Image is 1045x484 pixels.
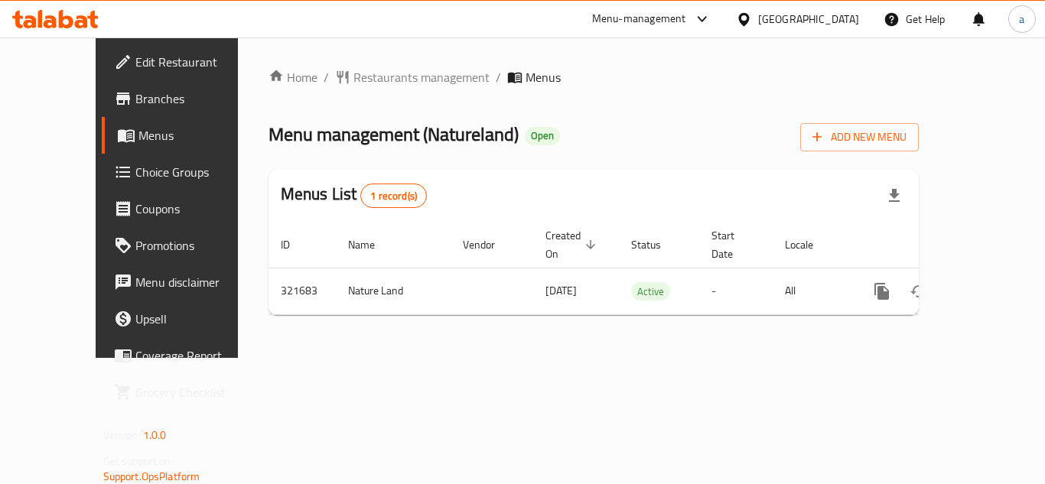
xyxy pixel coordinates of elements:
[102,264,270,300] a: Menu disclaimer
[631,236,681,254] span: Status
[102,154,270,190] a: Choice Groups
[592,10,686,28] div: Menu-management
[102,337,270,374] a: Coverage Report
[135,346,258,365] span: Coverage Report
[135,53,258,71] span: Edit Restaurant
[102,44,270,80] a: Edit Restaurant
[699,268,773,314] td: -
[135,163,258,181] span: Choice Groups
[353,68,490,86] span: Restaurants management
[138,126,258,145] span: Menus
[135,200,258,218] span: Coupons
[143,425,167,445] span: 1.0.0
[102,190,270,227] a: Coupons
[496,68,501,86] li: /
[348,236,395,254] span: Name
[102,117,270,154] a: Menus
[800,123,919,151] button: Add New Menu
[631,282,670,300] div: Active
[1019,11,1024,28] span: a
[545,281,577,300] span: [DATE]
[361,189,426,203] span: 1 record(s)
[812,128,907,147] span: Add New Menu
[324,68,329,86] li: /
[102,227,270,264] a: Promotions
[851,222,1023,268] th: Actions
[102,374,270,411] a: Grocery Checklist
[269,268,336,314] td: 321683
[103,425,141,445] span: Version:
[900,273,937,310] button: Change Status
[269,222,1023,315] table: enhanced table
[269,68,920,86] nav: breadcrumb
[102,80,270,117] a: Branches
[281,183,427,208] h2: Menus List
[876,177,913,214] div: Export file
[135,273,258,291] span: Menu disclaimer
[269,117,519,151] span: Menu management ( Natureland )
[135,310,258,328] span: Upsell
[336,268,451,314] td: Nature Land
[463,236,515,254] span: Vendor
[525,129,560,142] span: Open
[525,127,560,145] div: Open
[102,300,270,337] a: Upsell
[631,283,670,300] span: Active
[526,68,561,86] span: Menus
[269,68,317,86] a: Home
[545,226,601,263] span: Created On
[711,226,754,263] span: Start Date
[360,184,427,208] div: Total records count
[335,68,490,86] a: Restaurants management
[281,236,310,254] span: ID
[864,273,900,310] button: more
[773,268,851,314] td: All
[758,11,859,28] div: [GEOGRAPHIC_DATA]
[785,236,833,254] span: Locale
[135,89,258,108] span: Branches
[135,236,258,255] span: Promotions
[103,451,174,471] span: Get support on:
[135,383,258,401] span: Grocery Checklist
